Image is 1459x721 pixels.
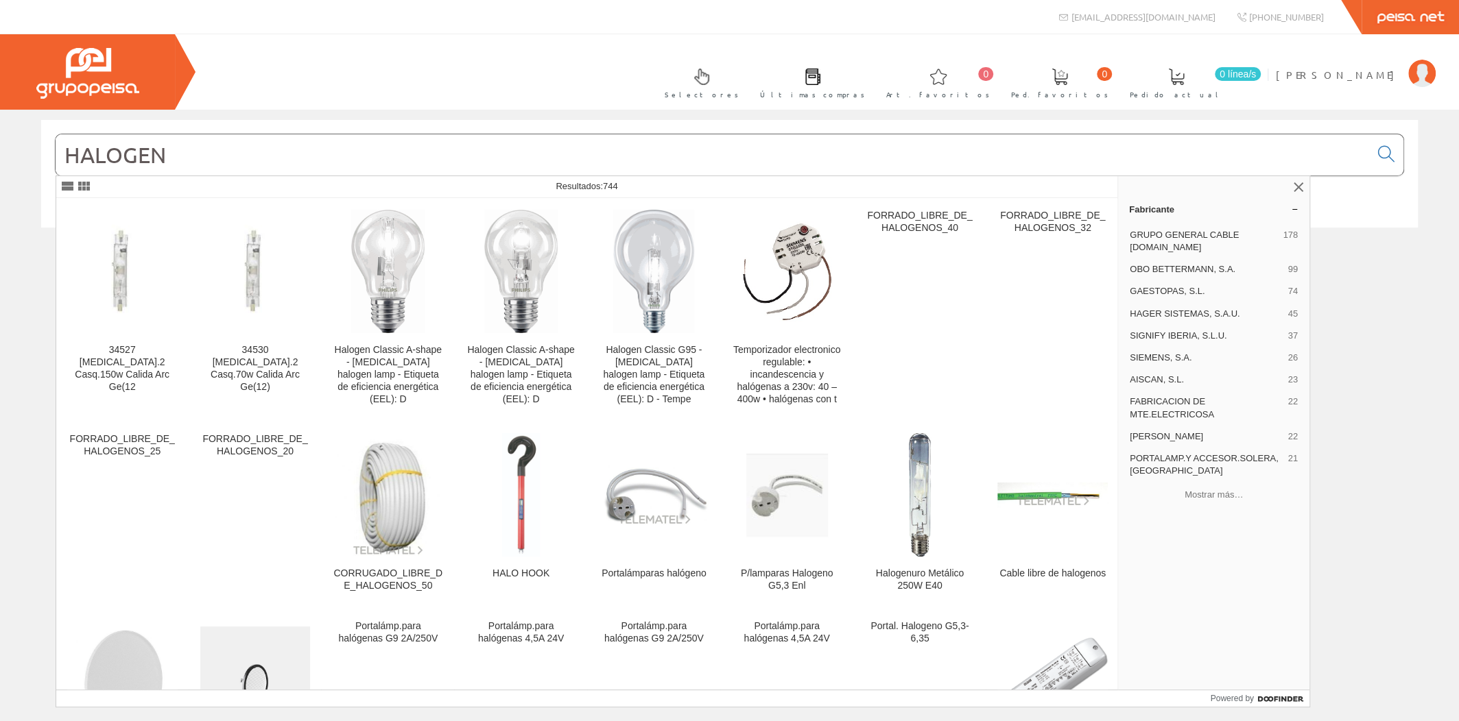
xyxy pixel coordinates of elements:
img: Temporizador electronico regulable: • incandescencia y halógenas a 230v: 40 – 400w • halógenas con t [732,216,842,326]
span: 45 [1288,308,1298,320]
span: Últimas compras [760,88,865,101]
span: Selectores [665,88,739,101]
span: [PHONE_NUMBER] [1249,11,1324,23]
a: Halogen Classic A-shape - High voltage halogen lamp - Etiqueta de eficiencia energética (EEL): D ... [455,199,587,421]
div: 34527 [MEDICAL_DATA].2 Casq.150w Calida Arc Ge(12 [67,344,178,393]
span: 23 [1288,374,1298,386]
img: Halogen Classic G95 - High voltage halogen lamp - Etiqueta de eficiencia energética (EEL): D - Tempe [613,210,694,333]
a: FORRADO_LIBRE_DE_HALOGENOS_32 [986,199,1119,421]
a: 0 línea/s Pedido actual [1116,57,1264,107]
span: GAESTOPAS, S.L. [1130,285,1283,297]
a: Últimas compras [746,57,872,107]
div: © Grupo Peisa [41,245,1418,256]
span: 0 [978,67,993,81]
a: FORRADO_LIBRE_DE_HALOGENOS_20 [189,422,322,608]
span: Art. favoritos [886,88,990,101]
span: FABRICACION DE MTE.ELECTRICOSA [1130,395,1283,420]
span: PORTALAMP.Y ACCESOR.SOLERA, [GEOGRAPHIC_DATA] [1130,452,1283,477]
div: Halogen Classic A-shape - [MEDICAL_DATA] halogen lamp - Etiqueta de eficiencia energética (EEL): D [333,344,443,406]
span: 74 [1288,285,1298,297]
div: FORRADO_LIBRE_DE_HALOGENOS_40 [864,210,975,234]
img: Halogen Classic A-shape - High voltage halogen lamp - Etiqueta de eficiencia energética (EEL): D [484,210,558,333]
div: Portal. Halogeno G5,3-6,35 [864,620,975,645]
a: Halogen Classic A-shape - High voltage halogen lamp - Etiqueta de eficiencia energética (EEL): D ... [322,199,454,421]
a: [PERSON_NAME] [1276,57,1436,70]
span: Powered by [1210,692,1253,705]
a: 34530 Halog.2 Casq.70w Calida Arc Ge(12) 34530 [MEDICAL_DATA].2 Casq.70w Calida Arc Ge(12) [189,199,322,421]
div: Portalámp.para halógenas G9 2A/250V [333,620,443,645]
span: [EMAIL_ADDRESS][DOMAIN_NAME] [1071,11,1215,23]
button: Mostrar más… [1124,483,1304,506]
a: Selectores [651,57,746,107]
img: Halogen Classic A-shape - High voltage halogen lamp - Etiqueta de eficiencia energética (EEL): D [351,210,425,333]
img: Grupo Peisa [36,48,139,99]
img: 34530 Halog.2 Casq.70w Calida Arc Ge(12) [200,216,311,326]
div: P/lamparas Halogeno G5,3 Enl [732,567,842,592]
span: 0 [1097,67,1112,81]
img: P/lamparas Halogeno G5,3 Enl [746,453,828,537]
a: Portalámparas halógeno Portalámparas halógeno [588,422,720,608]
a: CORRUGADO_LIBRE_DE_HALOGENOS_50 CORRUGADO_LIBRE_DE_HALOGENOS_50 [322,422,454,608]
span: SIEMENS, S.A. [1130,352,1283,364]
div: Portalámp.para halógenas 4,5A 24V [732,620,842,645]
a: FORRADO_LIBRE_DE_HALOGENOS_40 [853,199,986,421]
div: Portalámp.para halógenas G9 2A/250V [599,620,709,645]
span: [PERSON_NAME] [1130,430,1283,443]
span: Resultados: [556,181,617,191]
div: FORRADO_LIBRE_DE_HALOGENOS_20 [200,433,311,458]
span: 744 [603,181,618,191]
img: Halogenuro Metálico 250W E40 [909,433,930,557]
div: FORRADO_LIBRE_DE_HALOGENOS_25 [67,433,178,458]
img: 34527 Halog.2 Casq.150w Calida Arc Ge(12 [67,216,178,326]
span: GRUPO GENERAL CABLE [DOMAIN_NAME] [1130,229,1277,254]
span: Pedido actual [1130,88,1223,101]
img: CORRUGADO_LIBRE_DE_HALOGENOS_50 [335,433,441,557]
a: 34527 Halog.2 Casq.150w Calida Arc Ge(12 34527 [MEDICAL_DATA].2 Casq.150w Calida Arc Ge(12 [56,199,189,421]
span: 22 [1288,395,1298,420]
a: Temporizador electronico regulable: • incandescencia y halógenas a 230v: 40 – 400w • halógenas co... [721,199,853,421]
span: 37 [1288,330,1298,342]
div: Cable libre de halogenos [997,567,1108,580]
div: CORRUGADO_LIBRE_DE_HALOGENOS_50 [333,567,443,592]
a: HALO HOOK HALO HOOK [455,422,587,608]
span: 99 [1288,263,1298,276]
div: FORRADO_LIBRE_DE_HALOGENOS_32 [997,210,1108,234]
a: Cable libre de halogenos Cable libre de halogenos [986,422,1119,608]
span: OBO BETTERMANN, S.A. [1130,263,1283,276]
span: HAGER SISTEMAS, S.A.U. [1130,308,1283,320]
div: 34530 [MEDICAL_DATA].2 Casq.70w Calida Arc Ge(12) [200,344,311,393]
div: HALO HOOK [466,567,576,580]
div: Temporizador electronico regulable: • incandescencia y halógenas a 230v: 40 – 400w • halógenas con t [732,344,842,406]
div: Halogenuro Metálico 250W E40 [864,567,975,592]
a: Halogen Classic G95 - High voltage halogen lamp - Etiqueta de eficiencia energética (EEL): D - Te... [588,199,720,421]
div: Halogen Classic G95 - [MEDICAL_DATA] halogen lamp - Etiqueta de eficiencia energética (EEL): D - ... [599,344,709,406]
span: 178 [1283,229,1298,254]
div: Portalámp.para halógenas 4,5A 24V [466,620,576,645]
span: 26 [1288,352,1298,364]
span: SIGNIFY IBERIA, S.L.U. [1130,330,1283,342]
a: Fabricante [1118,198,1309,220]
input: Buscar... [56,134,1370,175]
span: AISCAN, S.L. [1130,374,1283,386]
img: Cable libre de halogenos [997,482,1108,507]
img: Portalámparas halógeno [599,464,709,526]
img: HALO HOOK [502,433,540,557]
div: Halogen Classic A-shape - [MEDICAL_DATA] halogen lamp - Etiqueta de eficiencia energética (EEL): D [466,344,576,406]
a: Powered by [1210,690,1309,707]
div: Portalámparas halógeno [599,567,709,580]
span: [PERSON_NAME] [1276,68,1401,82]
a: FORRADO_LIBRE_DE_HALOGENOS_25 [56,422,189,608]
span: 0 línea/s [1215,67,1261,81]
span: 21 [1288,452,1298,477]
span: 22 [1288,430,1298,443]
a: Halogenuro Metálico 250W E40 Halogenuro Metálico 250W E40 [853,422,986,608]
a: P/lamparas Halogeno G5,3 Enl P/lamparas Halogeno G5,3 Enl [721,422,853,608]
span: Ped. favoritos [1011,88,1108,101]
